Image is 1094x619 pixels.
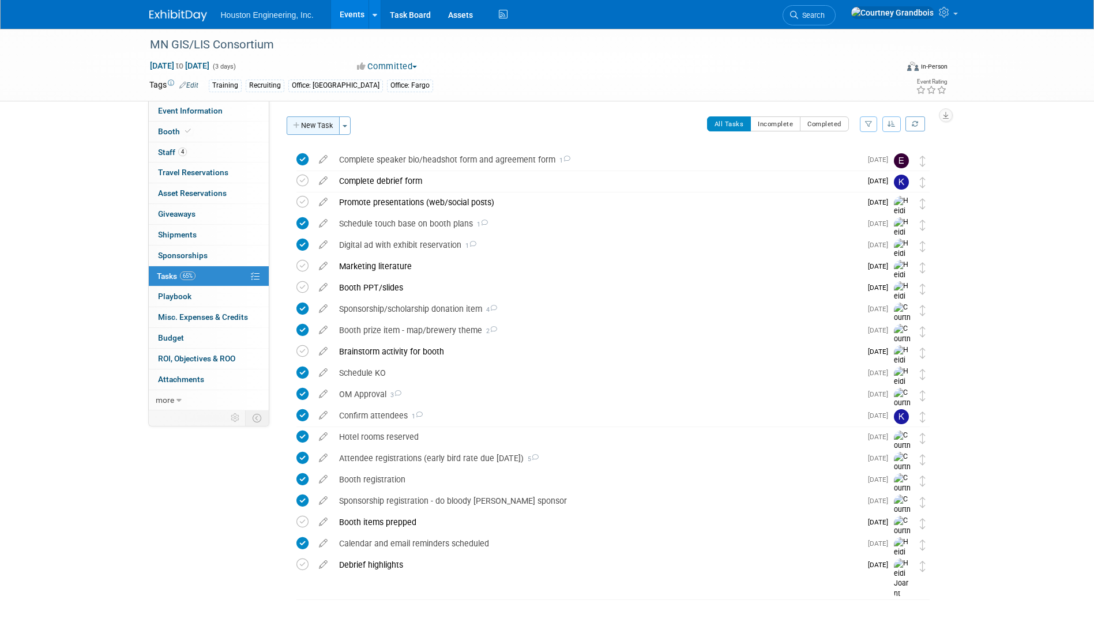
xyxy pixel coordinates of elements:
a: edit [313,282,333,293]
div: OM Approval [333,384,861,404]
a: Tasks65% [149,266,269,286]
img: Courtney Grandbois [851,6,934,19]
span: Sponsorships [158,251,208,260]
span: Asset Reservations [158,188,227,198]
button: Completed [800,116,849,131]
span: Houston Engineering, Inc. [221,10,314,20]
div: In-Person [920,62,948,71]
div: Recruiting [246,80,284,92]
img: Kiah Sagami [894,409,909,424]
span: Giveaways [158,209,196,218]
a: edit [313,304,333,314]
a: edit [313,154,333,165]
i: Move task [920,412,926,422]
a: Edit [179,81,198,89]
td: Personalize Event Tab Strip [225,410,246,425]
span: [DATE] [868,475,894,484]
div: Hotel rooms reserved [333,427,861,447]
span: 1 [461,242,476,250]
img: Heidi Joarnt [894,281,911,322]
div: Sponsorship registration - do bloody [PERSON_NAME] sponsor [333,491,861,511]
span: [DATE] [868,454,894,462]
i: Move task [920,305,926,316]
i: Move task [920,518,926,529]
span: Shipments [158,230,197,239]
i: Move task [920,156,926,167]
img: Heidi Joarnt [894,217,911,258]
i: Move task [920,390,926,401]
span: (3 days) [212,63,236,70]
div: Marketing literature [333,256,861,276]
img: Erik Nelson [894,153,909,168]
a: Event Information [149,101,269,121]
a: more [149,390,269,410]
a: edit [313,453,333,463]
img: Heidi Joarnt [894,537,911,578]
a: edit [313,325,333,335]
button: Incomplete [750,116,800,131]
a: edit [313,389,333,399]
a: Booth [149,122,269,142]
i: Move task [920,220,926,231]
a: edit [313,197,333,207]
img: Courtney Grandbois [894,473,911,524]
span: 1 [408,413,423,420]
span: Staff [158,148,187,157]
a: edit [313,240,333,250]
span: 3 [386,391,401,399]
div: Promote presentations (web/social posts) [333,193,861,212]
a: Sponsorships [149,246,269,266]
span: 5 [524,455,539,463]
span: Tasks [157,271,196,281]
span: [DATE] [868,326,894,334]
i: Move task [920,262,926,273]
td: Toggle Event Tabs [245,410,269,425]
span: [DATE] [868,412,894,420]
a: edit [313,517,333,527]
span: to [174,61,185,70]
i: Move task [920,326,926,337]
span: [DATE] [868,177,894,185]
a: Attachments [149,369,269,390]
span: Misc. Expenses & Credits [158,312,248,322]
div: Office: [GEOGRAPHIC_DATA] [288,80,383,92]
img: Format-Inperson.png [907,62,919,71]
i: Move task [920,539,926,550]
i: Move task [920,433,926,444]
i: Move task [920,284,926,295]
span: [DATE] [868,539,894,548]
a: ROI, Objectives & ROO [149,349,269,369]
a: edit [313,176,333,186]
span: [DATE] [868,433,894,441]
a: edit [313,474,333,485]
div: Debrief highlights [333,555,861,575]
a: edit [313,368,333,378]
div: Event Rating [916,79,947,85]
a: Travel Reservations [149,163,269,183]
td: Tags [149,79,198,92]
a: edit [313,496,333,506]
img: Courtney Grandbois [894,516,911,567]
a: Playbook [149,286,269,307]
i: Move task [920,241,926,252]
div: MN GIS/LIS Consortium [146,35,880,55]
a: Giveaways [149,204,269,224]
span: 4 [178,148,187,156]
div: Office: Fargo [387,80,433,92]
span: [DATE] [868,198,894,206]
span: [DATE] [868,284,894,292]
span: more [156,395,174,405]
div: Schedule touch base on booth plans [333,214,861,233]
button: Committed [353,61,422,73]
a: Search [783,5,836,25]
span: [DATE] [868,390,894,398]
button: All Tasks [707,116,751,131]
a: edit [313,560,333,570]
img: Courtney Grandbois [894,431,911,481]
span: [DATE] [868,305,894,313]
span: 1 [473,221,488,228]
i: Move task [920,497,926,508]
span: 65% [180,271,196,280]
img: Heidi Joarnt [894,367,911,407]
span: Booth [158,127,193,136]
